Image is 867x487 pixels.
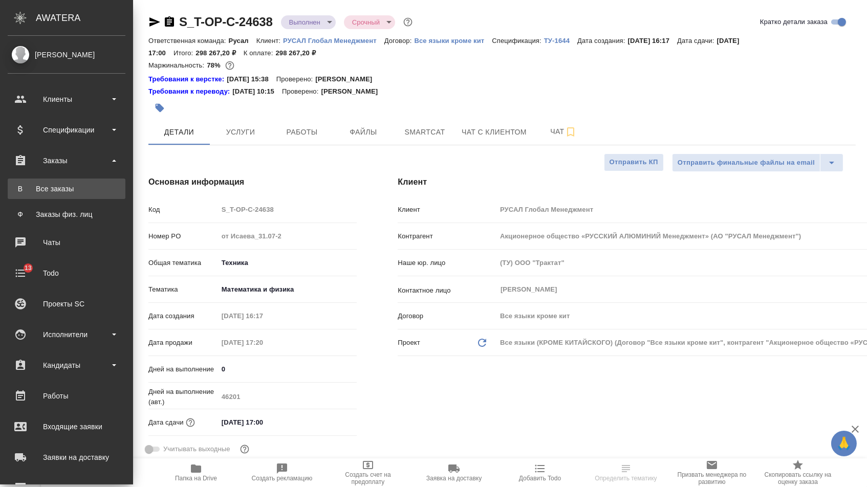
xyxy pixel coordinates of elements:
span: Заявка на доставку [426,475,482,482]
a: ВВсе заказы [8,179,125,199]
p: Дата сдачи [148,417,184,428]
p: Дата сдачи: [677,37,717,45]
h4: Клиент [398,176,856,188]
button: Выбери, если сб и вс нужно считать рабочими днями для выполнения заказа. [238,442,251,456]
span: Детали [155,126,204,139]
div: split button [672,153,843,172]
p: Общая тематика [148,258,218,268]
h4: Основная информация [148,176,357,188]
span: Папка на Drive [175,475,217,482]
button: Создать счет на предоплату [325,458,411,487]
a: 13Todo [3,260,131,286]
p: РУСАЛ Глобал Менеджмент [283,37,384,45]
span: Smartcat [400,126,449,139]
button: Добавить тэг [148,97,171,119]
span: Призвать менеджера по развитию [675,471,749,485]
input: Пустое поле [218,202,357,217]
span: 13 [18,263,38,273]
button: 54149.60 RUB; [223,59,236,72]
span: 🙏 [835,433,853,454]
button: Папка на Drive [153,458,239,487]
button: Скопировать ссылку для ЯМессенджера [148,16,161,28]
div: Выполнен [281,15,336,29]
button: Создать рекламацию [239,458,325,487]
p: Контрагент [398,231,496,241]
button: Доп статусы указывают на важность/срочность заказа [401,15,415,29]
div: AWATERA [36,8,133,28]
p: Проверено: [282,86,321,97]
p: [DATE] 15:38 [227,74,276,84]
p: Дата создания: [577,37,627,45]
p: [PERSON_NAME] [321,86,385,97]
a: Входящие заявки [3,414,131,439]
span: Отправить финальные файлы на email [678,157,815,169]
input: ✎ Введи что-нибудь [218,362,357,377]
a: ФЗаказы физ. лиц [8,204,125,225]
button: Скопировать ссылку [163,16,176,28]
a: Проекты SC [3,291,131,317]
p: Маржинальность: [148,61,207,69]
span: Создать счет на предоплату [331,471,405,485]
span: Отправить КП [610,157,658,168]
p: К оплате: [244,49,276,57]
span: Кратко детали заказа [760,17,828,27]
p: Проверено: [276,74,316,84]
div: Выполнен [344,15,395,29]
span: Файлы [339,126,388,139]
div: Работы [8,388,125,404]
button: Скопировать ссылку на оценку заказа [755,458,841,487]
div: Чаты [8,235,125,250]
input: Пустое поле [218,335,308,350]
input: Пустое поле [218,389,357,404]
span: Создать рекламацию [252,475,313,482]
p: Дней на выполнение [148,364,218,374]
input: Пустое поле [218,229,357,243]
button: Определить тематику [583,458,669,487]
input: ✎ Введи что-нибудь [218,415,308,430]
p: 78% [207,61,223,69]
span: Добавить Todo [519,475,561,482]
p: Наше юр. лицо [398,258,496,268]
button: Призвать менеджера по развитию [669,458,755,487]
p: Итого: [174,49,196,57]
p: Клиент: [256,37,283,45]
p: Договор [398,311,496,321]
a: РУСАЛ Глобал Менеджмент [283,36,384,45]
span: Определить тематику [595,475,657,482]
div: Нажми, чтобы открыть папку с инструкцией [148,86,232,97]
svg: Подписаться [565,126,577,138]
p: Дата создания [148,311,218,321]
div: Входящие заявки [8,419,125,434]
div: Все заказы [13,184,120,194]
p: Клиент [398,205,496,215]
p: [DATE] 16:17 [628,37,678,45]
div: Исполнители [8,327,125,342]
p: Дней на выполнение (авт.) [148,387,218,407]
button: Заявка на доставку [411,458,497,487]
span: Учитывать выходные [163,444,230,454]
button: 🙏 [831,431,857,456]
button: Отправить финальные файлы на email [672,153,820,172]
p: Договор: [384,37,415,45]
p: Номер PO [148,231,218,241]
div: Техника [218,254,357,272]
p: Дата продажи [148,338,218,348]
span: Работы [277,126,327,139]
div: Заявки на доставку [8,450,125,465]
input: Пустое поле [218,308,308,323]
span: Чат с клиентом [462,126,527,139]
p: Все языки кроме кит [414,37,492,45]
a: Работы [3,383,131,409]
div: Математика и физика [218,281,357,298]
span: Чат [539,125,588,138]
a: Заявки на доставку [3,445,131,470]
div: Проекты SC [8,296,125,312]
a: Требования к верстке: [148,74,227,84]
p: Проект [398,338,420,348]
a: Чаты [3,230,131,255]
a: Все языки кроме кит [414,36,492,45]
button: Выполнен [286,18,323,27]
button: Отправить КП [604,153,664,171]
div: Нажми, чтобы открыть папку с инструкцией [148,74,227,84]
span: Скопировать ссылку на оценку заказа [761,471,835,485]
